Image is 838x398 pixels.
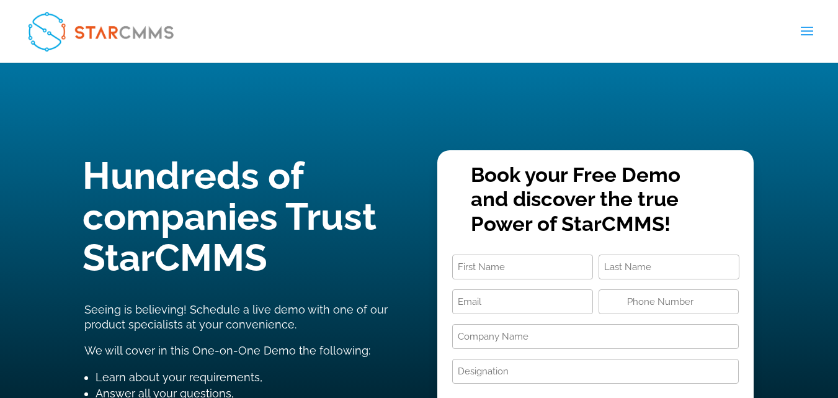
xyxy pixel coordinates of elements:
[452,324,739,349] input: Company Name
[452,359,739,384] input: Designation
[82,155,401,284] h1: Hundreds of companies Trust StarCMMS
[452,289,593,314] input: Email
[84,303,388,331] span: Seeing is believing! Schedule a live demo with one of our product specialists at your convenience.
[452,255,593,279] input: First Name
[599,289,739,314] input: Phone Number
[471,163,721,237] p: Book your Free Demo and discover the true Power of StarCMMS!
[84,344,370,357] span: We will cover in this One-on-One Demo the following:
[96,371,262,384] span: Learn about your requirements,
[21,5,181,57] img: StarCMMS
[599,255,739,279] input: Last Name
